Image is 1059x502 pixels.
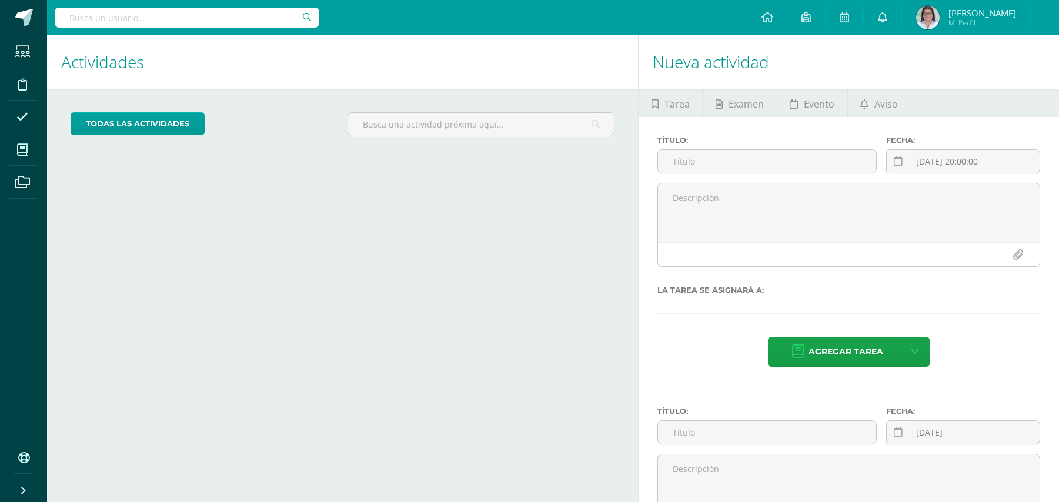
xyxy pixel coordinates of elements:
[887,150,1040,173] input: Fecha de entrega
[886,136,1040,145] label: Fecha:
[55,8,319,28] input: Busca un usuario...
[657,407,877,416] label: Título:
[848,89,911,117] a: Aviso
[804,90,834,118] span: Evento
[729,90,764,118] span: Examen
[639,89,702,117] a: Tarea
[948,18,1016,28] span: Mi Perfil
[664,90,690,118] span: Tarea
[653,35,1045,89] h1: Nueva actividad
[886,407,1040,416] label: Fecha:
[777,89,847,117] a: Evento
[658,150,876,173] input: Título
[887,421,1040,444] input: Fecha de entrega
[657,136,877,145] label: Título:
[348,113,614,136] input: Busca una actividad próxima aquí...
[948,7,1016,19] span: [PERSON_NAME]
[657,286,1040,294] label: La tarea se asignará a:
[874,90,898,118] span: Aviso
[703,89,776,117] a: Examen
[71,112,205,135] a: todas las Actividades
[916,6,940,29] img: 69aa824f1337ad42e7257fae7599adbb.png
[61,35,624,89] h1: Actividades
[809,337,883,366] span: Agregar tarea
[658,421,876,444] input: Título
